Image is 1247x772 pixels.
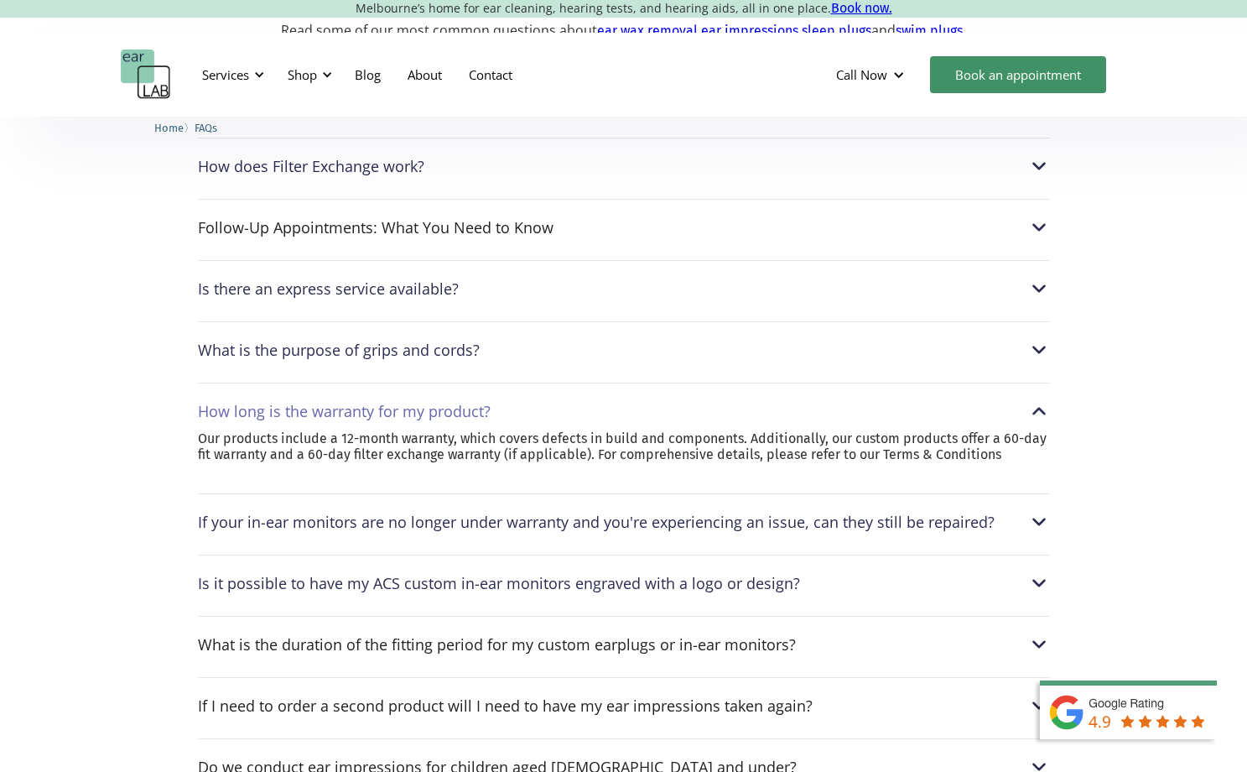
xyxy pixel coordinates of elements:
[154,119,195,137] li: 〉
[198,339,1050,361] div: What is the purpose of grips and cords?
[202,66,249,83] div: Services
[192,50,269,100] div: Services
[836,66,887,83] div: Call Now
[198,634,1050,655] div: What is the duration of the fitting period for my custom earplugs or in-ear monitors?
[198,278,1050,300] div: Is there an express service available?
[455,50,526,99] a: Contact
[802,23,871,39] a: sleep plugs
[198,158,424,175] div: How does Filter Exchange work?
[198,342,480,358] div: What is the purpose of grips and cords?
[198,430,1050,462] p: Our products include a 12-month warranty, which covers defects in build and components. Additiona...
[198,403,491,420] div: How long is the warranty for my product?
[198,216,1050,238] div: Follow-Up Appointments: What You Need to Know
[198,511,1050,533] div: If your in-ear monitors are no longer under warranty and you're experiencing an issue, can they s...
[195,119,217,135] a: FAQs
[154,122,184,134] span: Home
[195,122,217,134] span: FAQs
[198,514,995,530] div: If your in-ear monitors are no longer under warranty and you're experiencing an issue, can they s...
[198,280,459,297] div: Is there an express service available?
[198,219,553,236] div: Follow-Up Appointments: What You Need to Know
[198,155,1050,177] div: How does Filter Exchange work?
[701,23,798,39] a: ear impressions
[154,119,184,135] a: Home
[121,50,171,100] a: home
[930,56,1106,93] a: Book an appointment
[198,575,800,592] div: Is it possible to have my ACS custom in-ear monitors engraved with a logo or design?
[278,50,337,100] div: Shop
[198,695,1050,717] div: If I need to order a second product will I need to have my ear impressions taken again?
[34,23,1213,39] p: Read some of our most common questions about , , and .
[198,636,796,653] div: What is the duration of the fitting period for my custom earplugs or in-ear monitors?
[288,66,317,83] div: Shop
[341,50,394,99] a: Blog
[198,697,813,714] div: If I need to order a second product will I need to have my ear impressions taken again?
[394,50,455,99] a: About
[597,23,698,39] a: ear wax removal
[823,50,922,100] div: Call Now
[198,430,1050,479] nav: How long is the warranty for my product?
[198,572,1050,594] div: Is it possible to have my ACS custom in-ear monitors engraved with a logo or design?
[896,23,963,39] a: swim plugs
[198,400,1050,422] div: How long is the warranty for my product?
